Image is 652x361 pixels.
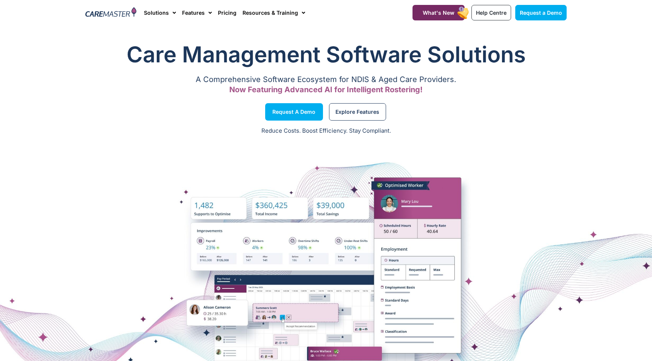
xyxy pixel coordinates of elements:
[476,9,507,16] span: Help Centre
[85,39,567,70] h1: Care Management Software Solutions
[335,110,379,114] span: Explore Features
[515,5,567,20] a: Request a Demo
[520,9,562,16] span: Request a Demo
[272,110,315,114] span: Request a Demo
[423,9,454,16] span: What's New
[85,77,567,82] p: A Comprehensive Software Ecosystem for NDIS & Aged Care Providers.
[413,5,465,20] a: What's New
[471,5,511,20] a: Help Centre
[85,7,136,19] img: CareMaster Logo
[265,103,323,121] a: Request a Demo
[329,103,386,121] a: Explore Features
[229,85,423,94] span: Now Featuring Advanced AI for Intelligent Rostering!
[5,127,647,135] p: Reduce Costs. Boost Efficiency. Stay Compliant.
